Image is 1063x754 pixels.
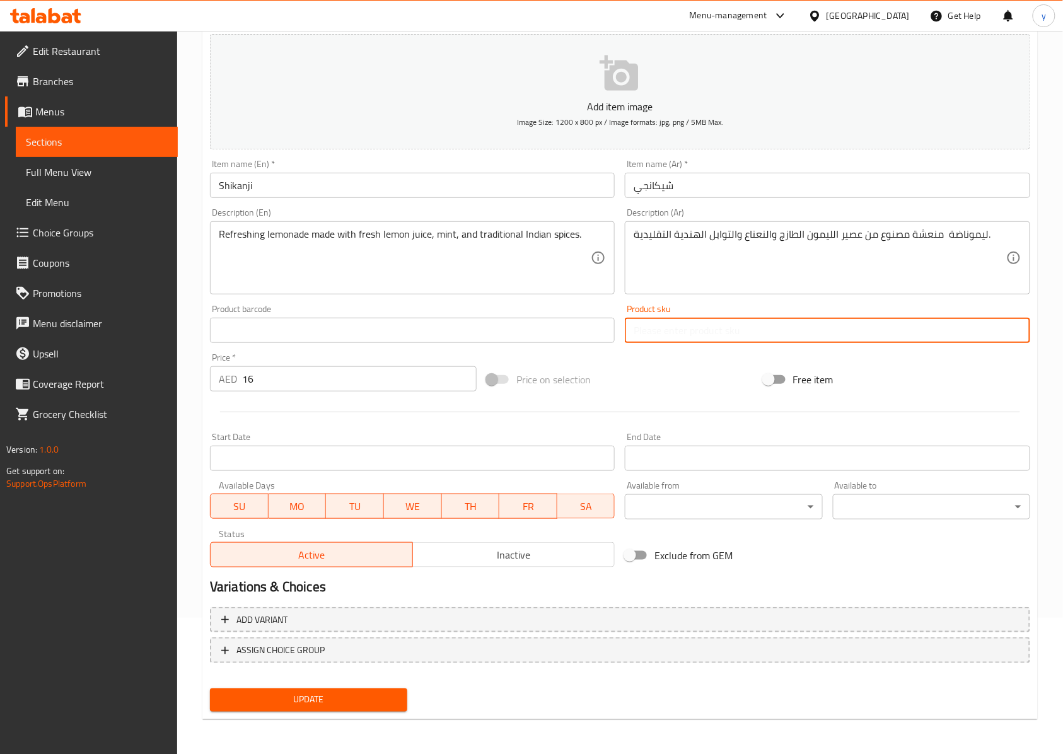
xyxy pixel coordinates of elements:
span: Version: [6,441,37,458]
a: Coupons [5,248,178,278]
span: SA [562,497,610,516]
button: SA [557,494,615,519]
button: TH [442,494,500,519]
span: SU [216,497,264,516]
button: Active [210,542,413,567]
a: Menus [5,96,178,127]
a: Branches [5,66,178,96]
input: Please enter product sku [625,318,1030,343]
span: Free item [793,372,834,387]
a: Upsell [5,339,178,369]
span: MO [274,497,322,516]
span: Choice Groups [33,225,168,240]
a: Grocery Checklist [5,399,178,429]
span: Coverage Report [33,376,168,391]
span: Full Menu View [26,165,168,180]
span: Active [216,546,408,564]
input: Enter name En [210,173,615,198]
span: FR [504,497,552,516]
span: TH [447,497,495,516]
span: Upsell [33,346,168,361]
span: 1.0.0 [39,441,59,458]
p: AED [219,371,237,386]
button: Update [210,688,407,712]
div: ​ [625,494,822,519]
span: Get support on: [6,463,64,479]
span: Promotions [33,286,168,301]
input: Please enter price [242,366,477,391]
span: Exclude from GEM [654,548,733,563]
a: Full Menu View [16,157,178,187]
span: Menus [35,104,168,119]
textarea: Refreshing lemonade made with fresh lemon juice, mint, and traditional Indian spices. [219,228,591,288]
span: ASSIGN CHOICE GROUP [236,642,325,658]
span: Image Size: 1200 x 800 px / Image formats: jpg, png / 5MB Max. [517,115,723,129]
span: Coupons [33,255,168,270]
div: ​ [833,494,1030,519]
a: Menu disclaimer [5,308,178,339]
button: FR [499,494,557,519]
button: Add variant [210,607,1030,633]
span: Update [220,692,397,708]
a: Support.OpsPlatform [6,475,86,492]
a: Choice Groups [5,217,178,248]
span: Sections [26,134,168,149]
span: Edit Restaurant [33,43,168,59]
a: Promotions [5,278,178,308]
div: [GEOGRAPHIC_DATA] [827,9,910,23]
button: Inactive [412,542,615,567]
button: SU [210,494,269,519]
button: TU [326,494,384,519]
span: Grocery Checklist [33,407,168,422]
a: Sections [16,127,178,157]
span: TU [331,497,379,516]
span: Edit Menu [26,195,168,210]
span: Price on selection [516,372,591,387]
div: Menu-management [690,8,767,23]
span: WE [389,497,437,516]
a: Edit Restaurant [5,36,178,66]
button: MO [269,494,327,519]
a: Coverage Report [5,369,178,399]
span: Branches [33,74,168,89]
input: Please enter product barcode [210,318,615,343]
input: Enter name Ar [625,173,1030,198]
span: y [1042,9,1046,23]
p: Add item image [229,99,1011,114]
a: Edit Menu [16,187,178,217]
span: Menu disclaimer [33,316,168,331]
h2: Variations & Choices [210,577,1030,596]
textarea: ليموناضة منعشة مصنوع من عصير الليمون الطازج والنعناع والتوابل الهندية التقليدية. [634,228,1006,288]
button: WE [384,494,442,519]
button: ASSIGN CHOICE GROUP [210,637,1030,663]
span: Inactive [418,546,610,564]
span: Add variant [236,612,288,628]
button: Add item imageImage Size: 1200 x 800 px / Image formats: jpg, png / 5MB Max. [210,34,1030,149]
